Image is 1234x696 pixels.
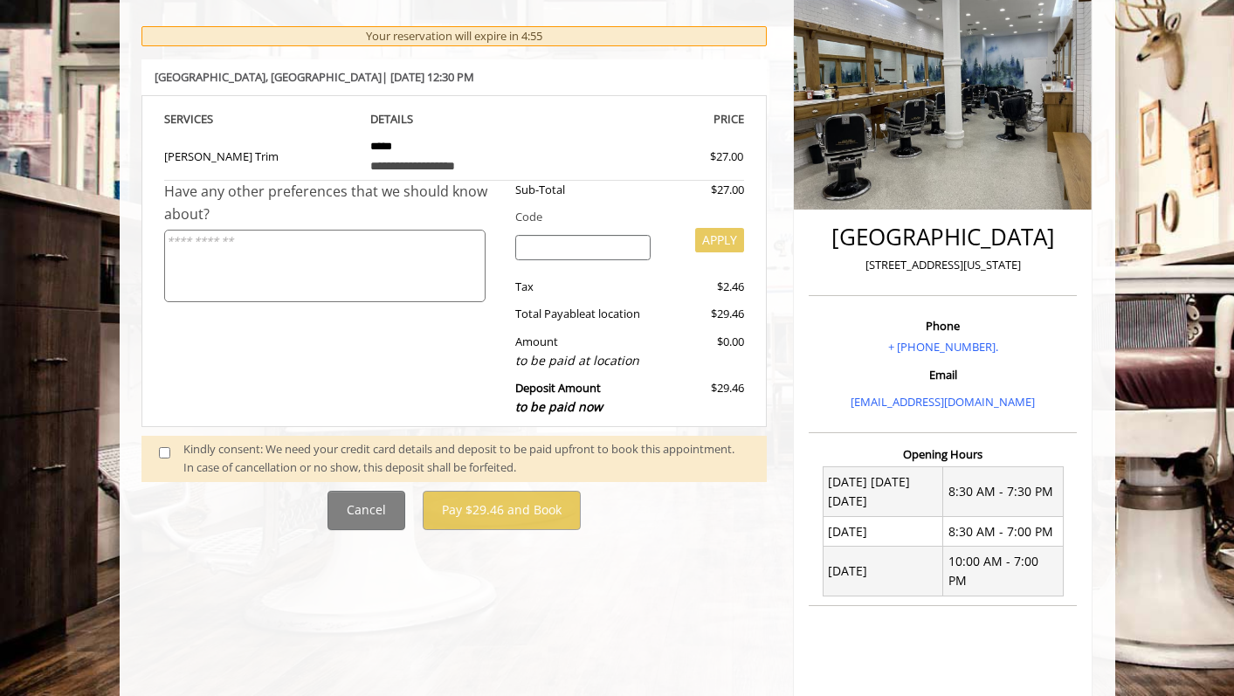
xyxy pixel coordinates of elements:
td: [DATE] [823,547,943,596]
div: Sub-Total [502,181,664,199]
div: Have any other preferences that we should know about? [164,181,503,225]
span: to be paid now [515,398,603,415]
span: , [GEOGRAPHIC_DATA] [265,69,382,85]
div: Your reservation will expire in 4:55 [141,26,768,46]
span: S [207,111,213,127]
p: [STREET_ADDRESS][US_STATE] [813,256,1072,274]
th: SERVICE [164,109,358,129]
div: $29.46 [664,379,744,417]
div: Kindly consent: We need your credit card details and deposit to be paid upfront to book this appo... [183,440,749,477]
h3: Phone [813,320,1072,332]
div: $2.46 [664,278,744,296]
div: to be paid at location [515,351,651,370]
td: 8:30 AM - 7:30 PM [943,467,1064,517]
h3: Opening Hours [809,448,1077,460]
b: [GEOGRAPHIC_DATA] | [DATE] 12:30 PM [155,69,474,85]
b: Deposit Amount [515,380,603,415]
button: Pay $29.46 and Book [423,491,581,530]
td: 8:30 AM - 7:00 PM [943,517,1064,547]
a: + [PHONE_NUMBER]. [888,339,998,355]
div: $0.00 [664,333,744,370]
div: Tax [502,278,664,296]
div: Amount [502,333,664,370]
th: DETAILS [357,109,551,129]
span: at location [585,306,640,321]
td: [PERSON_NAME] Trim [164,129,358,181]
button: APPLY [695,228,744,252]
h2: [GEOGRAPHIC_DATA] [813,224,1072,250]
div: $27.00 [647,148,743,166]
td: 10:00 AM - 7:00 PM [943,547,1064,596]
div: Code [502,208,744,226]
div: $29.46 [664,305,744,323]
td: [DATE] [DATE] [DATE] [823,467,943,517]
div: Total Payable [502,305,664,323]
div: $27.00 [664,181,744,199]
td: [DATE] [823,517,943,547]
button: Cancel [327,491,405,530]
h3: Email [813,369,1072,381]
a: [EMAIL_ADDRESS][DOMAIN_NAME] [851,394,1035,410]
th: PRICE [551,109,745,129]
